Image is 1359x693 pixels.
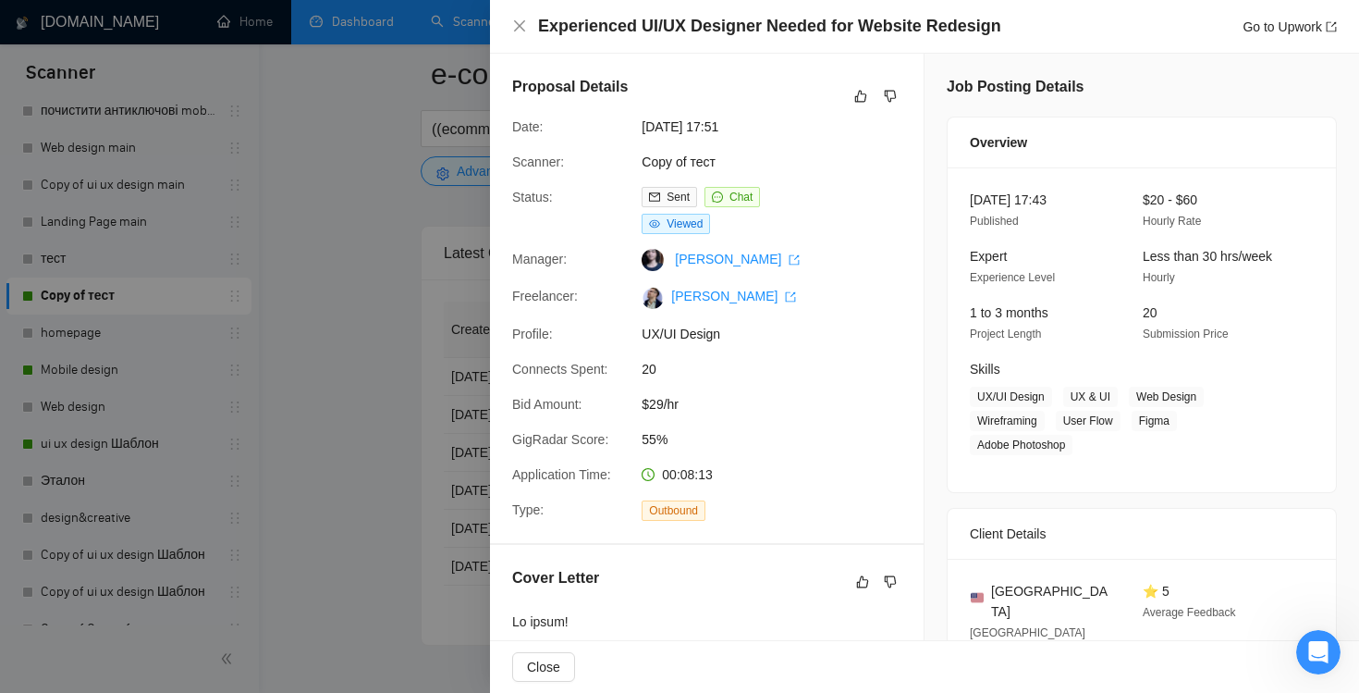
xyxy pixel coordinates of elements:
[1063,387,1118,407] span: UX & UI
[947,76,1084,98] h5: Job Posting Details
[642,324,919,344] span: UX/UI Design
[512,432,608,447] span: GigRadar Score:
[512,252,567,266] span: Manager:
[642,359,919,379] span: 20
[970,362,1000,377] span: Skills
[527,657,560,677] span: Close
[662,467,713,482] span: 00:08:13
[970,271,1055,284] span: Experience Level
[512,76,628,98] h5: Proposal Details
[879,571,901,593] button: dislike
[970,192,1047,207] span: [DATE] 17:43
[1129,387,1204,407] span: Web Design
[642,468,655,481] span: clock-circle
[785,291,796,303] span: export
[851,571,874,593] button: like
[512,155,564,169] span: Scanner:
[1243,19,1337,34] a: Go to Upworkexport
[1143,192,1197,207] span: $20 - $60
[512,19,527,33] span: close
[642,287,664,309] img: c1OJkIx-IadjRms18ePMftOofhKLVhqZZQLjKjBy8mNgn5WQQo-UtPhwQ197ONuZaa
[642,394,919,415] span: $29/hr
[789,254,800,266] span: export
[675,252,800,266] a: [PERSON_NAME] export
[970,411,1045,431] span: Wireframing
[512,652,575,682] button: Close
[1296,630,1341,674] iframe: Intercom live chat
[671,289,796,303] a: [PERSON_NAME] export
[512,119,543,134] span: Date:
[970,132,1027,153] span: Overview
[854,89,867,104] span: like
[642,501,705,521] span: Outbound
[512,190,553,204] span: Status:
[1143,215,1201,228] span: Hourly Rate
[512,19,527,34] button: Close
[970,626,1085,661] span: [GEOGRAPHIC_DATA] 05:45 PM
[649,218,660,229] span: eye
[970,305,1048,320] span: 1 to 3 months
[970,249,1007,264] span: Expert
[856,575,869,589] span: like
[1056,411,1120,431] span: User Flow
[642,117,919,137] span: [DATE] 17:51
[1143,305,1157,320] span: 20
[512,502,544,517] span: Type:
[879,85,901,107] button: dislike
[512,567,599,589] h5: Cover Letter
[512,289,578,303] span: Freelancer:
[729,191,753,204] span: Chat
[512,362,608,377] span: Connects Spent:
[1143,606,1236,619] span: Average Feedback
[1143,584,1169,599] span: ⭐ 5
[1143,328,1229,340] span: Submission Price
[970,387,1052,407] span: UX/UI Design
[512,327,553,341] span: Profile:
[970,509,1314,559] div: Client Details
[1326,21,1337,32] span: export
[884,575,897,589] span: dislike
[970,328,1041,340] span: Project Length
[512,467,611,482] span: Application Time:
[971,591,984,604] img: 🇺🇸
[538,15,1001,38] h4: Experienced UI/UX Designer Needed for Website Redesign
[991,581,1113,622] span: [GEOGRAPHIC_DATA]
[884,89,897,104] span: dislike
[512,397,582,412] span: Bid Amount:
[642,152,919,172] span: Copy of тест
[712,192,723,203] span: message
[1132,411,1177,431] span: Figma
[970,215,1019,228] span: Published
[1143,249,1272,264] span: Less than 30 hrs/week
[649,192,660,203] span: mail
[1143,271,1175,284] span: Hourly
[850,85,872,107] button: like
[970,435,1072,455] span: Adobe Photoshop
[667,217,703,230] span: Viewed
[642,429,919,450] span: 55%
[667,191,690,204] span: Sent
